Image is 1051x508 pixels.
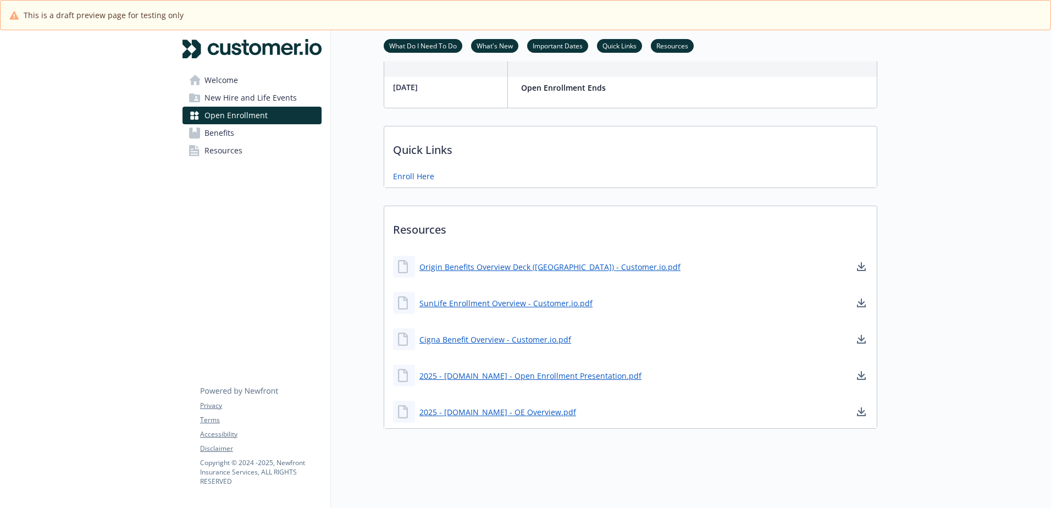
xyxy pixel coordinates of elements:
[419,370,641,382] a: 2025 - [DOMAIN_NAME] - Open Enrollment Presentation.pdf
[204,142,242,159] span: Resources
[200,444,321,454] a: Disclaimer
[651,40,694,51] a: Resources
[471,40,518,51] a: What's New
[597,40,642,51] a: Quick Links
[200,415,321,425] a: Terms
[384,126,877,167] p: Quick Links
[200,401,321,411] a: Privacy
[855,296,868,310] a: download document
[182,71,322,89] a: Welcome
[521,82,606,93] strong: Open Enrollment Ends
[204,71,238,89] span: Welcome
[855,405,868,418] a: download document
[855,333,868,346] a: download document
[384,206,877,247] p: Resources
[855,369,868,382] a: download document
[419,334,571,345] a: Cigna Benefit Overview - Customer.io.pdf
[393,170,434,182] a: Enroll Here
[384,40,462,51] a: What Do I Need To Do
[182,89,322,107] a: New Hire and Life Events
[855,260,868,273] a: download document
[527,40,588,51] a: Important Dates
[182,124,322,142] a: Benefits
[419,261,681,273] a: Origin Benefits Overview Deck ([GEOGRAPHIC_DATA]) - Customer.io.pdf
[419,406,576,418] a: 2025 - [DOMAIN_NAME] - OE Overview.pdf
[204,89,297,107] span: New Hire and Life Events
[419,297,593,309] a: SunLife Enrollment Overview - Customer.io.pdf
[200,458,321,486] p: Copyright © 2024 - 2025 , Newfront Insurance Services, ALL RIGHTS RESERVED
[204,107,268,124] span: Open Enrollment
[204,124,234,142] span: Benefits
[182,107,322,124] a: Open Enrollment
[182,142,322,159] a: Resources
[393,81,503,93] p: [DATE]
[24,9,184,21] span: This is a draft preview page for testing only
[200,429,321,439] a: Accessibility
